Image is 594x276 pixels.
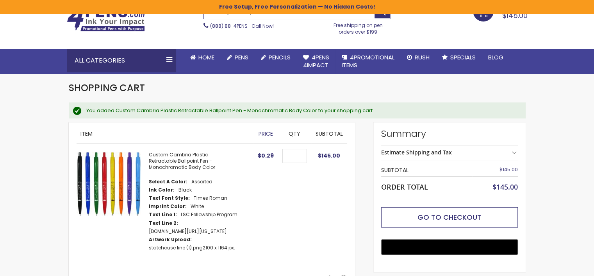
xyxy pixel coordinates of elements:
[149,211,177,218] dt: Text Line 1
[149,220,178,226] dt: Text Line 2
[86,107,518,114] div: You added Custom Cambria Plastic Retractable Ballpoint Pen - Monochromatic Body Color to your sho...
[194,195,227,201] dd: Times Roman
[67,49,176,72] div: All Categories
[149,237,192,243] dt: Artwork Upload
[259,130,273,138] span: Price
[221,49,255,66] a: Pens
[198,53,214,61] span: Home
[80,130,93,138] span: Item
[482,49,510,66] a: Blog
[492,182,518,192] span: $145.00
[297,49,335,74] a: 4Pens4impact
[303,53,329,69] span: 4Pens 4impact
[381,207,518,228] button: Go to Checkout
[269,53,291,61] span: Pencils
[149,228,227,235] dd: [DOMAIN_NAME][URL][US_STATE]
[191,203,204,210] dd: White
[184,49,221,66] a: Home
[401,49,436,66] a: Rush
[499,166,518,173] span: $145.00
[450,53,476,61] span: Specials
[69,81,145,94] span: Shopping Cart
[191,179,212,185] dd: Assorted
[149,187,175,193] dt: Ink Color
[149,179,187,185] dt: Select A Color
[436,49,482,66] a: Specials
[77,152,141,216] img: Custom Cambria Plastic Retractable Ballpoint Pen - Monochromatic Body Color-Assorted
[342,53,394,69] span: 4PROMOTIONAL ITEMS
[381,149,452,156] strong: Estimate Shipping and Tax
[488,53,503,61] span: Blog
[502,11,528,20] span: $145.00
[149,244,203,251] a: statehouse line (1).png
[149,203,187,210] dt: Imprint Color
[415,53,430,61] span: Rush
[149,245,235,251] dd: 2100 x 1164 px.
[67,7,145,32] img: 4Pens Custom Pens and Promotional Products
[77,152,149,267] a: Custom Cambria Plastic Retractable Ballpoint Pen - Monochromatic Body Color-Assorted
[381,239,518,255] button: Buy with GPay
[381,127,518,140] strong: Summary
[258,152,274,160] span: $0.29
[149,151,215,170] a: Custom Cambria Plastic Retractable Ballpoint Pen - Monochromatic Body Color
[417,212,482,222] span: Go to Checkout
[325,19,391,35] div: Free shipping on pen orders over $199
[318,152,340,160] span: $145.00
[149,195,190,201] dt: Text Font Style
[381,164,472,176] th: Subtotal
[181,211,237,218] dd: LSC Fellowship Program
[178,187,192,193] dd: Black
[381,181,428,192] strong: Order Total
[335,49,401,74] a: 4PROMOTIONALITEMS
[210,23,274,29] span: - Call Now!
[289,130,300,138] span: Qty
[235,53,248,61] span: Pens
[316,130,343,138] span: Subtotal
[210,23,248,29] a: (888) 88-4PENS
[255,49,297,66] a: Pencils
